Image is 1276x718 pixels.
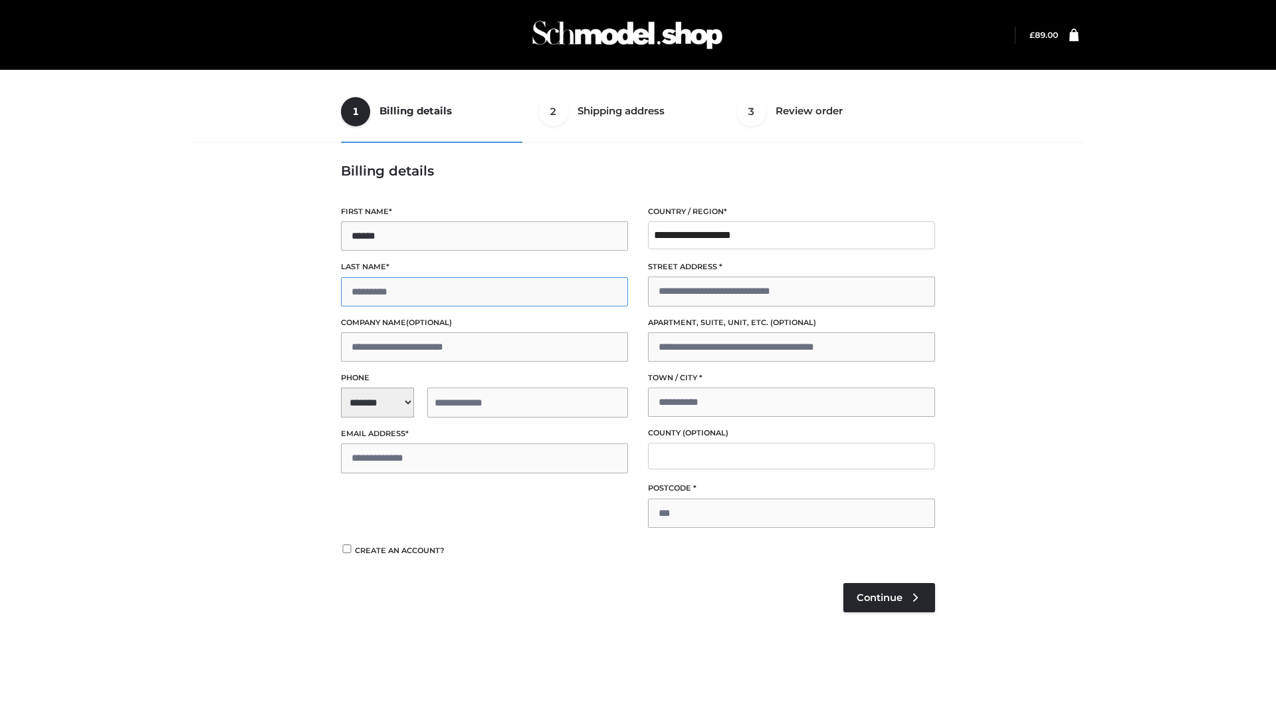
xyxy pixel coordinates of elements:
label: Apartment, suite, unit, etc. [648,316,935,329]
label: Company name [341,316,628,329]
h3: Billing details [341,163,935,179]
a: £89.00 [1029,30,1058,40]
label: Street address [648,261,935,273]
label: County [648,427,935,439]
bdi: 89.00 [1029,30,1058,40]
label: Country / Region [648,205,935,218]
label: Email address [341,427,628,440]
span: Continue [857,592,903,604]
span: (optional) [406,318,452,327]
img: Schmodel Admin 964 [528,9,727,61]
label: Postcode [648,482,935,495]
span: £ [1029,30,1035,40]
label: Town / City [648,372,935,384]
a: Continue [843,583,935,612]
span: (optional) [770,318,816,327]
label: Phone [341,372,628,384]
span: (optional) [683,428,728,437]
span: Create an account? [355,546,445,555]
input: Create an account? [341,544,353,553]
label: First name [341,205,628,218]
label: Last name [341,261,628,273]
